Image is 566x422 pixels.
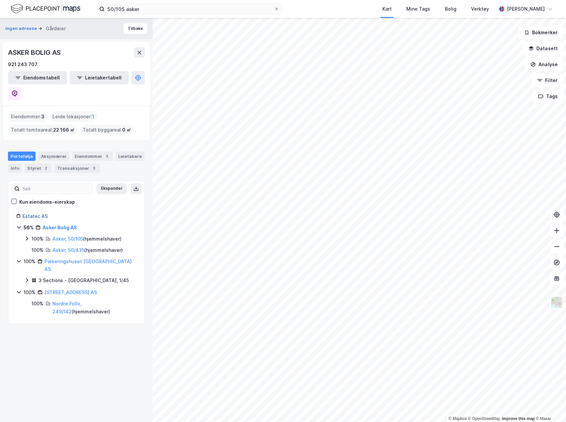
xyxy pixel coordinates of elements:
[39,276,129,284] div: 3 Sections - [GEOGRAPHIC_DATA], 1/45
[42,225,77,230] a: Asker Bolig AS
[44,259,132,272] a: Parkeringshuset [GEOGRAPHIC_DATA] AS
[507,5,545,13] div: [PERSON_NAME]
[122,126,131,134] span: 0 ㎡
[8,71,67,84] button: Eiendomstabell
[70,71,129,84] button: Leietakertabell
[519,26,563,39] button: Bokmerker
[123,23,147,34] button: Tilbake
[25,163,52,173] div: Styret
[52,300,136,316] div: ( hjemmelshaver )
[46,25,66,33] div: Gårdeier
[24,258,36,265] div: 100%
[52,301,82,314] a: Nordre Follo, 249/142
[8,111,47,122] div: Eiendommer :
[406,5,430,13] div: Mine Tags
[91,165,97,171] div: 3
[44,289,97,295] a: [STREET_ADDRESS] AS
[38,152,69,161] div: Aksjonærer
[52,236,83,242] a: Asker, 50/105
[92,113,94,121] span: 1
[502,416,535,421] a: Improve this map
[8,60,38,68] div: 921 243 707
[19,198,75,206] div: Kun eiendoms-eierskap
[53,126,75,134] span: 22 166 ㎡
[41,113,44,121] span: 3
[52,235,121,243] div: ( hjemmelshaver )
[105,4,274,14] input: Søk på adresse, matrikkel, gårdeiere, leietakere eller personer
[23,213,48,219] a: Estatec AS
[8,152,36,161] div: Portefølje
[11,3,80,15] img: logo.f888ab2527a4732fd821a326f86c7f29.svg
[54,163,100,173] div: Transaksjoner
[97,183,127,194] button: Ekspander
[8,125,77,135] div: Totalt tomteareal :
[533,390,566,422] iframe: Chat Widget
[471,5,489,13] div: Verktøy
[72,152,113,161] div: Eiendommer
[80,125,134,135] div: Totalt byggareal :
[382,5,392,13] div: Kart
[116,152,144,161] div: Leietakere
[24,224,34,232] div: 56%
[50,111,97,122] div: Leide lokasjoner :
[531,74,563,87] button: Filter
[468,416,500,421] a: OpenStreetMap
[20,184,92,194] input: Søk
[42,165,49,171] div: 2
[8,163,22,173] div: Info
[104,153,110,159] div: 3
[550,296,563,309] img: Z
[52,247,84,253] a: Asker, 50/435
[24,288,36,296] div: 100%
[533,390,566,422] div: Kontrollprogram for chat
[32,246,43,254] div: 100%
[8,47,62,58] div: ASKER BOLIG AS
[448,416,467,421] a: Mapbox
[523,42,563,55] button: Datasett
[445,5,456,13] div: Bolig
[532,90,563,103] button: Tags
[32,300,43,308] div: 100%
[52,246,123,254] div: ( hjemmelshaver )
[525,58,563,71] button: Analyse
[32,235,43,243] div: 100%
[5,25,38,32] button: Ingen adresse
